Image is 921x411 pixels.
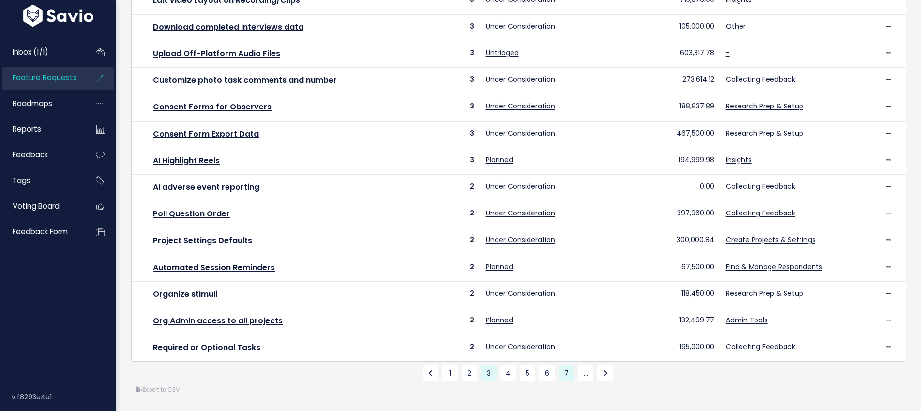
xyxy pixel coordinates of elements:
[13,227,68,237] span: Feedback form
[12,384,116,410] div: v.f8293e4a1
[410,308,480,335] td: 2
[2,41,80,63] a: Inbox (1/1)
[410,148,480,174] td: 3
[486,48,519,58] a: Untriaged
[602,121,720,148] td: 467,500.00
[602,255,720,281] td: 67,500.00
[726,101,803,111] a: Research Prep & Setup
[153,101,272,112] a: Consent Forms for Observers
[153,208,230,219] a: Poll Question Order
[486,208,555,218] a: Under Consideration
[486,128,555,138] a: Under Consideration
[559,365,574,381] a: 7
[486,75,555,84] a: Under Consideration
[410,121,480,148] td: 3
[726,155,752,165] a: Insights
[602,148,720,174] td: 194,999.98
[539,365,555,381] a: 6
[410,94,480,121] td: 3
[410,41,480,68] td: 3
[13,73,77,83] span: Feature Requests
[486,155,513,165] a: Planned
[410,174,480,201] td: 2
[153,262,275,273] a: Automated Session Reminders
[578,365,593,381] a: …
[410,228,480,255] td: 2
[486,342,555,351] a: Under Consideration
[410,68,480,94] td: 3
[13,150,48,160] span: Feedback
[602,14,720,41] td: 105,000.00
[602,228,720,255] td: 300,000.84
[2,92,80,115] a: Roadmaps
[153,289,217,300] a: Organize stimuli
[2,195,80,217] a: Voting Board
[2,67,80,89] a: Feature Requests
[726,21,746,31] a: Other
[462,365,477,381] a: 2
[153,315,283,326] a: Org Admin access to all projects
[486,21,555,31] a: Under Consideration
[602,68,720,94] td: 273,614.12
[153,75,337,86] a: Customize photo task comments and number
[153,48,280,59] a: Upload Off-Platform Audio Files
[486,182,555,191] a: Under Consideration
[726,182,795,191] a: Collecting Feedback
[726,48,730,58] a: -
[153,155,220,166] a: AI Highlight Reels
[410,255,480,281] td: 2
[726,128,803,138] a: Research Prep & Setup
[136,386,180,394] a: Export to CSV
[481,365,497,381] span: 3
[486,289,555,298] a: Under Consideration
[486,235,555,244] a: Under Consideration
[2,221,80,243] a: Feedback form
[726,235,815,244] a: Create Projects & Settings
[602,41,720,68] td: 603,317.78
[410,14,480,41] td: 3
[21,4,96,26] img: logo-white.9d6f32f41409.svg
[13,124,41,134] span: Reports
[153,128,259,139] a: Consent Form Export Data
[726,315,768,325] a: Admin Tools
[602,201,720,228] td: 397,960.00
[486,262,513,272] a: Planned
[726,262,822,272] a: Find & Manage Respondents
[486,315,513,325] a: Planned
[602,281,720,308] td: 118,450.00
[442,365,458,381] a: 1
[726,75,795,84] a: Collecting Feedback
[602,335,720,362] td: 195,000.00
[410,201,480,228] td: 2
[2,118,80,140] a: Reports
[153,235,252,246] a: Project Settings Defaults
[410,281,480,308] td: 2
[500,365,516,381] a: 4
[602,174,720,201] td: 0.00
[153,21,303,32] a: Download completed interviews data
[726,208,795,218] a: Collecting Feedback
[486,101,555,111] a: Under Consideration
[2,169,80,192] a: Tags
[2,144,80,166] a: Feedback
[602,94,720,121] td: 188,837.89
[13,175,30,185] span: Tags
[153,342,260,353] a: Required or Optional Tasks
[726,342,795,351] a: Collecting Feedback
[13,201,60,211] span: Voting Board
[13,47,48,57] span: Inbox (1/1)
[153,182,259,193] a: AI adverse event reporting
[602,308,720,335] td: 132,499.77
[13,98,52,108] span: Roadmaps
[520,365,535,381] a: 5
[410,335,480,362] td: 2
[726,289,803,298] a: Research Prep & Setup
